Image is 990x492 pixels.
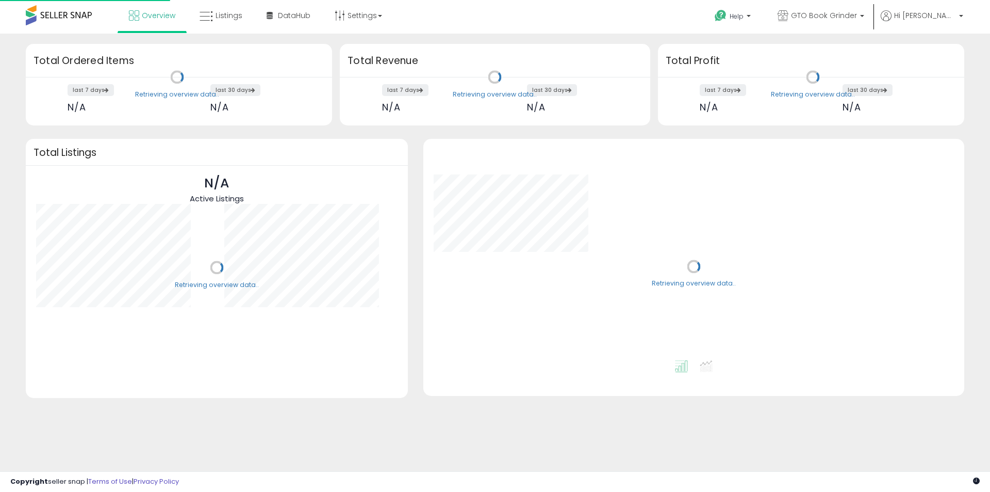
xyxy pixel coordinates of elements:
[652,279,736,289] div: Retrieving overview data..
[175,280,259,290] div: Retrieving overview data..
[714,9,727,22] i: Get Help
[278,10,310,21] span: DataHub
[142,10,175,21] span: Overview
[771,90,855,99] div: Retrieving overview data..
[894,10,956,21] span: Hi [PERSON_NAME]
[706,2,761,34] a: Help
[791,10,857,21] span: GTO Book Grinder
[135,90,219,99] div: Retrieving overview data..
[730,12,744,21] span: Help
[453,90,537,99] div: Retrieving overview data..
[216,10,242,21] span: Listings
[881,10,963,34] a: Hi [PERSON_NAME]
